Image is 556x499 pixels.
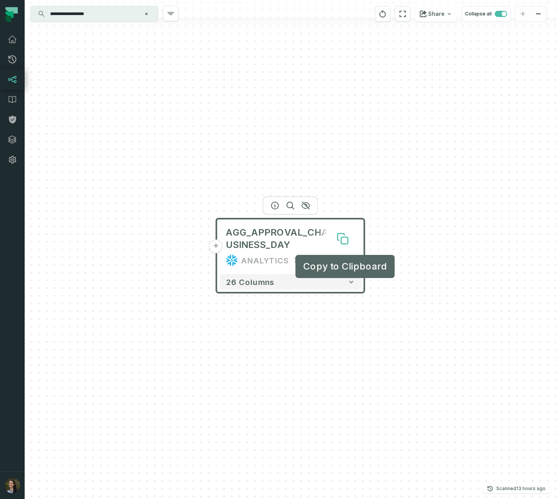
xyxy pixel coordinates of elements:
button: Share [415,6,457,22]
span: 26 columns [226,277,274,287]
span: AGG_APPROVAL_CHAIN__BUSINESS_DAY [226,226,355,251]
button: zoom out [531,7,546,22]
img: avatar of Sindhu Madhavan [5,478,20,493]
relative-time: Sep 8, 2025, 8:05 PM CDT [516,486,546,491]
div: Copy to Clipboard [296,255,395,278]
button: + [209,239,223,253]
button: Clear search query [143,10,150,18]
div: ANALYTICS [241,254,289,266]
div: AGG [303,254,321,266]
button: Scanned[DATE] 8:05:45 PM [482,484,550,493]
button: Collapse all [462,6,511,22]
p: Scanned [496,485,546,492]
